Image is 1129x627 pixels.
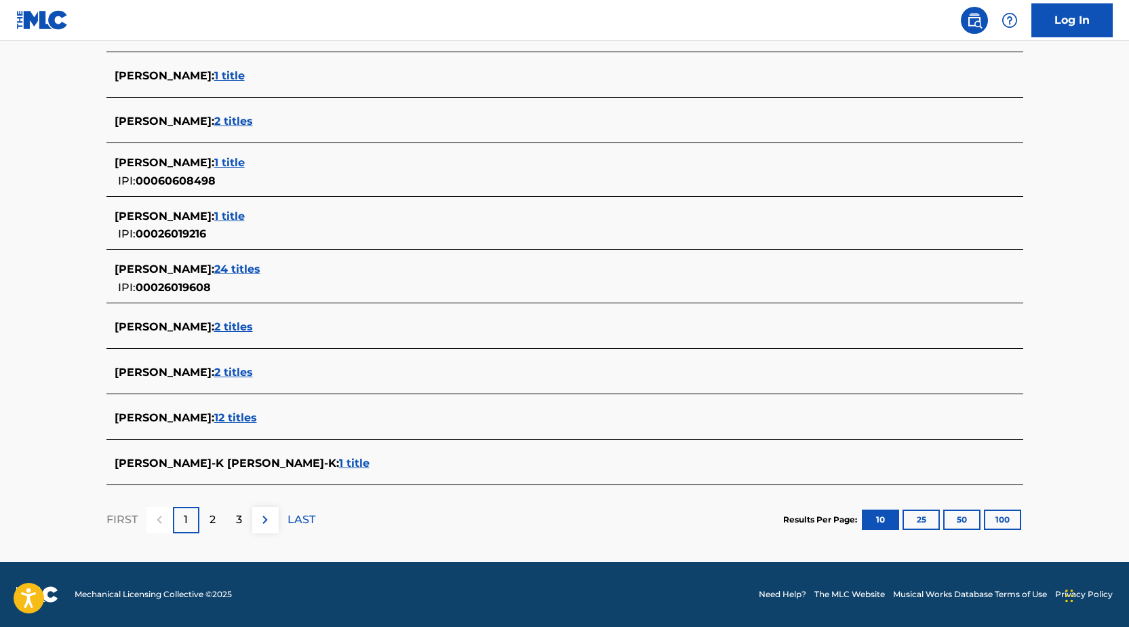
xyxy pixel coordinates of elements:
[115,411,214,424] span: [PERSON_NAME] :
[136,281,211,294] span: 00026019608
[214,263,260,275] span: 24 titles
[966,12,983,28] img: search
[118,174,136,187] span: IPI:
[961,7,988,34] a: Public Search
[75,588,232,601] span: Mechanical Licensing Collective © 2025
[115,115,214,128] span: [PERSON_NAME] :
[115,263,214,275] span: [PERSON_NAME] :
[814,588,885,601] a: The MLC Website
[783,514,860,526] p: Results Per Page:
[115,69,214,82] span: [PERSON_NAME] :
[893,588,1047,601] a: Musical Works Database Terms of Use
[214,366,253,379] span: 2 titles
[943,510,981,530] button: 50
[288,512,315,528] p: LAST
[115,366,214,379] span: [PERSON_NAME] :
[339,457,370,470] span: 1 title
[136,174,216,187] span: 00060608498
[106,512,138,528] p: FIRST
[115,320,214,333] span: [PERSON_NAME] :
[862,510,899,530] button: 10
[214,210,245,223] span: 1 title
[214,115,253,128] span: 2 titles
[903,510,940,530] button: 25
[1061,562,1129,627] iframe: Chat Widget
[115,156,214,169] span: [PERSON_NAME] :
[996,7,1023,34] div: Help
[214,69,245,82] span: 1 title
[257,512,273,528] img: right
[214,411,257,424] span: 12 titles
[16,586,58,603] img: logo
[759,588,806,601] a: Need Help?
[214,320,253,333] span: 2 titles
[1065,575,1073,616] div: Drag
[214,156,245,169] span: 1 title
[1002,12,1018,28] img: help
[184,512,188,528] p: 1
[1031,3,1113,37] a: Log In
[136,227,206,240] span: 00026019216
[118,227,136,240] span: IPI:
[16,10,68,30] img: MLC Logo
[1055,588,1113,601] a: Privacy Policy
[236,512,242,528] p: 3
[118,281,136,294] span: IPI:
[115,457,339,470] span: [PERSON_NAME]-K [PERSON_NAME]-K :
[210,512,216,528] p: 2
[115,210,214,223] span: [PERSON_NAME] :
[984,510,1021,530] button: 100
